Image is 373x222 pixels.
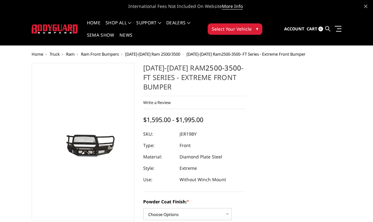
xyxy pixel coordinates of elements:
button: Select Your Vehicle [208,23,262,35]
dt: SKU: [143,128,175,140]
a: Dealers [166,21,190,33]
img: BODYGUARD BUMPERS [32,24,78,34]
span: Select Your Vehicle [212,26,252,32]
span: [DATE]-[DATE] Ram - FT Series - Extreme Front Bumper [186,51,305,57]
span: Cart [307,26,317,32]
a: 2500-3500 [205,63,241,72]
a: News [119,33,132,45]
a: Cart 0 [307,21,323,38]
dt: Style: [143,163,175,174]
span: 0 [318,27,323,31]
dd: Front [180,140,191,151]
a: 2500-3500 [221,51,240,57]
a: Ram [66,51,75,57]
a: shop all [106,21,131,33]
span: $1,595.00 - $1,995.00 [143,115,203,124]
a: Home [32,51,43,57]
dd: Without Winch Mount [180,174,226,185]
a: SEMA Show [87,33,114,45]
a: 2019-2025 Ram 2500-3500 - FT Series - Extreme Front Bumper [32,63,134,221]
a: More Info [222,3,243,9]
dd: Diamond Plate Steel [180,151,222,163]
span: ▾ [256,25,258,32]
span: Account [284,26,304,32]
a: Support [136,21,161,33]
a: Truck [50,51,60,57]
dd: Extreme [180,163,197,174]
img: 2019-2025 Ram 2500-3500 - FT Series - Extreme Front Bumper [34,119,132,165]
dd: JER19BY [180,128,197,140]
dt: Type: [143,140,175,151]
a: [DATE]-[DATE] Ram 2500/3500 [125,51,180,57]
a: Account [284,21,304,38]
dt: Material: [143,151,175,163]
h1: [DATE]-[DATE] Ram - FT Series - Extreme Front Bumper [143,63,246,96]
a: Write a Review [143,100,171,105]
label: Powder Coat Finish: [143,198,246,205]
dt: Use: [143,174,175,185]
a: Ram Front Bumpers [81,51,119,57]
a: Home [87,21,101,33]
